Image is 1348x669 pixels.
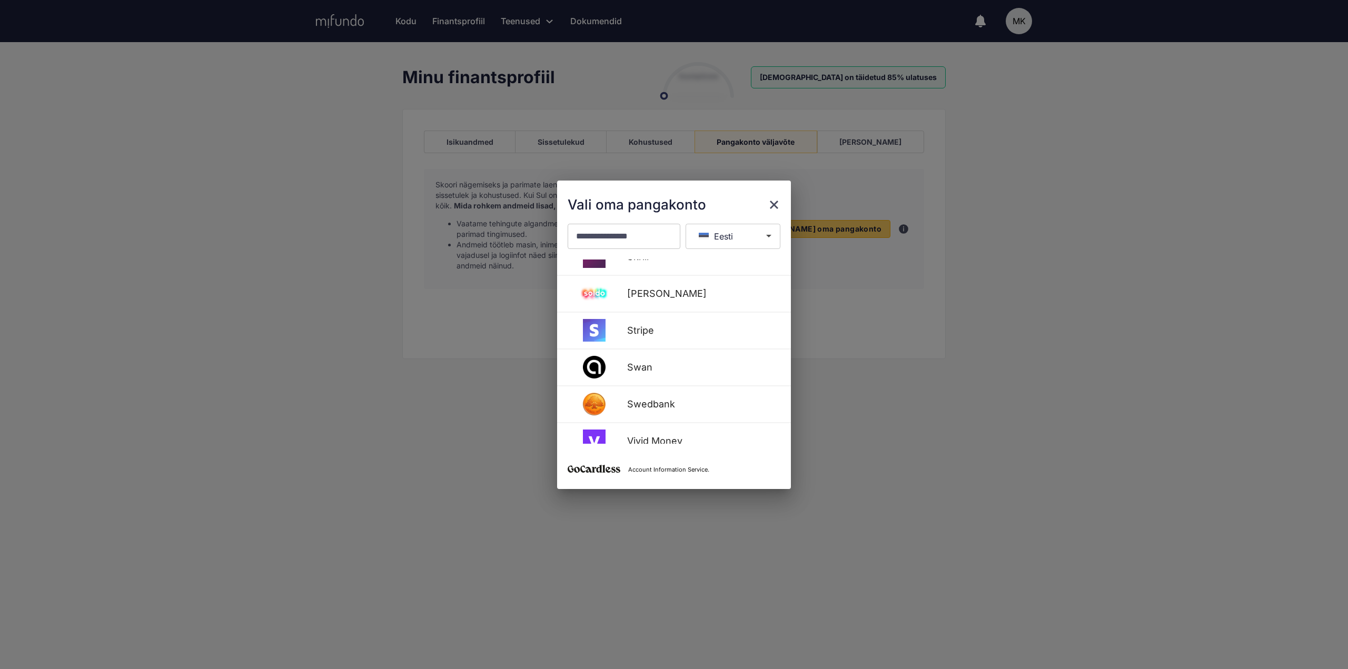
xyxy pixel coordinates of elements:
[621,435,780,446] div: Vivid Money
[568,393,621,415] img: Swedbank logo
[568,319,621,342] img: Stripe logo
[568,196,706,213] div: Vali oma pangakonto
[568,465,620,473] img: GoCardless logo
[628,466,709,473] p: Account Information Service.
[568,430,621,452] img: Vivid Money logo
[621,325,780,336] div: Stripe
[621,288,780,299] div: [PERSON_NAME]
[768,198,780,211] button: close
[686,224,780,249] button: Eesti
[568,356,621,378] img: Swan logo
[621,398,780,410] div: Swedbank
[568,282,621,305] img: Soldo logo
[621,362,780,373] div: Swan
